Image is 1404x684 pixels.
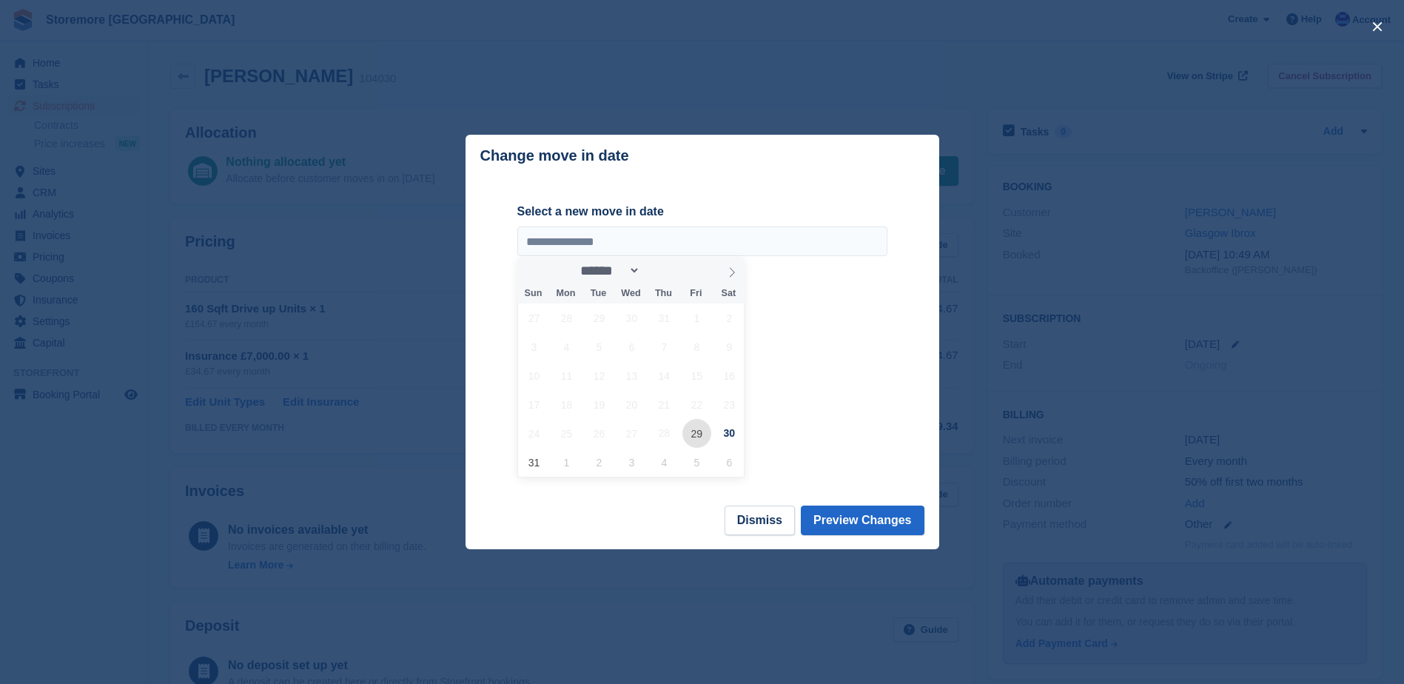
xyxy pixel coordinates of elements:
[715,390,744,419] span: August 23, 2025
[585,361,614,390] span: August 12, 2025
[617,419,646,448] span: August 27, 2025
[715,448,744,477] span: September 6, 2025
[801,506,924,535] button: Preview Changes
[617,304,646,332] span: July 30, 2025
[650,448,679,477] span: September 4, 2025
[617,448,646,477] span: September 3, 2025
[682,304,711,332] span: August 1, 2025
[552,304,581,332] span: July 28, 2025
[549,289,582,298] span: Mon
[682,361,711,390] span: August 15, 2025
[585,390,614,419] span: August 19, 2025
[517,289,550,298] span: Sun
[552,448,581,477] span: September 1, 2025
[715,419,744,448] span: August 30, 2025
[585,332,614,361] span: August 5, 2025
[682,419,711,448] span: August 29, 2025
[520,448,548,477] span: August 31, 2025
[650,361,679,390] span: August 14, 2025
[712,289,745,298] span: Sat
[682,332,711,361] span: August 8, 2025
[585,304,614,332] span: July 29, 2025
[682,390,711,419] span: August 22, 2025
[582,289,614,298] span: Tue
[679,289,712,298] span: Fri
[715,304,744,332] span: August 2, 2025
[520,304,548,332] span: July 27, 2025
[585,419,614,448] span: August 26, 2025
[575,263,640,278] select: Month
[552,361,581,390] span: August 11, 2025
[520,419,548,448] span: August 24, 2025
[647,289,679,298] span: Thu
[715,361,744,390] span: August 16, 2025
[520,390,548,419] span: August 17, 2025
[1366,15,1389,38] button: close
[617,390,646,419] span: August 20, 2025
[585,448,614,477] span: September 2, 2025
[650,304,679,332] span: July 31, 2025
[480,147,629,164] p: Change move in date
[715,332,744,361] span: August 9, 2025
[650,332,679,361] span: August 7, 2025
[552,332,581,361] span: August 4, 2025
[517,203,887,221] label: Select a new move in date
[614,289,647,298] span: Wed
[617,332,646,361] span: August 6, 2025
[552,419,581,448] span: August 25, 2025
[650,390,679,419] span: August 21, 2025
[552,390,581,419] span: August 18, 2025
[640,263,687,278] input: Year
[520,361,548,390] span: August 10, 2025
[682,448,711,477] span: September 5, 2025
[520,332,548,361] span: August 3, 2025
[617,361,646,390] span: August 13, 2025
[650,419,679,448] span: August 28, 2025
[725,506,795,535] button: Dismiss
